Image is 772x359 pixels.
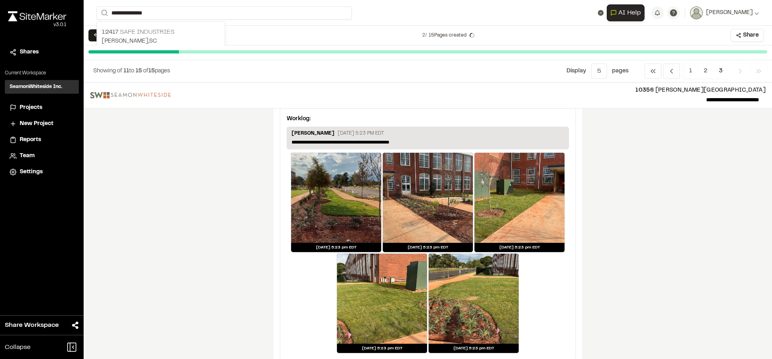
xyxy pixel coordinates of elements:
a: [DATE] 5:23 pm EDT [428,253,519,353]
a: 12417 Safe Industries[PERSON_NAME],SC [97,24,225,49]
span: 15 [136,69,142,74]
p: Display [567,67,586,76]
div: [DATE] 5:23 pm EDT [474,243,565,252]
span: 15 [148,69,155,74]
button: Search [96,6,111,20]
div: [DATE] 5:23 pm EDT [291,243,381,252]
div: [DATE] 5:23 pm EDT [429,344,519,353]
a: New Project [10,119,74,128]
div: [DATE] 5:23 pm EDT [383,243,473,252]
img: User [690,6,703,19]
span: Share Workspace [5,320,59,330]
span: Showing of [93,69,123,74]
p: [DATE] 5:23 PM EDT [338,130,384,137]
a: [DATE] 5:23 pm EDT [474,152,565,252]
a: Reports [10,135,74,144]
p: [PERSON_NAME][GEOGRAPHIC_DATA] [177,86,766,95]
span: Projects [20,103,42,112]
a: Team [10,152,74,160]
span: 3 [713,64,729,79]
span: 11 [123,69,129,74]
span: [PERSON_NAME] [706,8,753,17]
button: ← Back [88,29,117,41]
img: file [90,92,171,98]
a: [DATE] 5:23 pm EDT [291,152,382,252]
span: Collapse [5,343,31,352]
p: Current Workspace [5,70,79,77]
p: page s [612,67,628,76]
span: 12417 [102,29,119,35]
span: Reports [20,135,41,144]
div: Open AI Assistant [607,4,648,21]
a: [DATE] 5:23 pm EDT [337,253,427,353]
button: Open AI Assistant [607,4,645,21]
span: New Project [20,119,53,128]
span: Shares [20,48,39,57]
a: Settings [10,168,74,176]
span: 2 [698,64,713,79]
button: Clear text [598,10,604,16]
button: Share [731,29,764,42]
p: Worklog: [287,115,311,123]
span: 10356 [635,88,654,93]
span: AI Help [618,8,641,18]
a: Shares [10,48,74,57]
nav: Navigation [645,64,767,79]
span: 1 [683,64,698,79]
p: [PERSON_NAME] , SC [102,37,220,46]
div: Oh geez...please don't... [8,21,66,29]
div: [DATE] 5:23 pm EDT [337,344,427,353]
span: Team [20,152,35,160]
p: 2 / [422,32,466,39]
p: [PERSON_NAME] [292,130,335,139]
a: [DATE] 5:23 pm EDT [382,152,473,252]
span: 15 Pages created [429,32,466,39]
img: rebrand.png [8,11,66,21]
span: Settings [20,168,43,176]
p: Safe Industries [102,27,220,37]
a: Projects [10,103,74,112]
h3: SeamonWhiteside Inc. [10,83,62,90]
p: to of pages [93,67,170,76]
button: [PERSON_NAME] [690,6,759,19]
button: 5 [591,64,607,79]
